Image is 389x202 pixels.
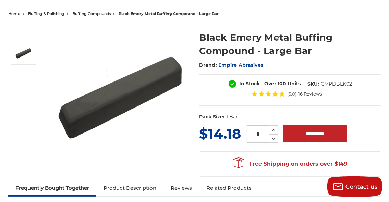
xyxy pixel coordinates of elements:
[199,113,225,121] dt: Pack Size:
[261,80,276,87] span: - Over
[51,24,188,161] img: Black Stainless Steel Buffing Compound
[15,44,32,61] img: Black Stainless Steel Buffing Compound
[321,80,352,88] dd: CMPDBLK02
[233,157,347,171] span: Free Shipping on orders over $149
[278,80,286,87] span: 100
[239,80,260,87] span: In Stock
[327,176,382,197] button: Contact us
[96,180,163,195] a: Product Description
[287,92,296,96] span: (5.0)
[199,62,217,68] span: Brand:
[199,31,381,58] h1: Black Emery Metal Buffing Compound - Large Bar
[226,113,238,121] dd: 1 Bar
[8,180,96,195] a: Frequently Bought Together
[8,11,20,16] a: home
[28,11,64,16] a: buffing & polishing
[218,62,263,68] a: Empire Abrasives
[119,11,219,16] span: black emery metal buffing compound - large bar
[72,11,111,16] a: buffing compounds
[288,80,301,87] span: Units
[298,92,322,96] span: 16 Reviews
[163,180,199,195] a: Reviews
[307,80,319,88] dt: SKU:
[199,125,241,142] span: $14.18
[199,180,259,195] a: Related Products
[346,184,378,190] span: Contact us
